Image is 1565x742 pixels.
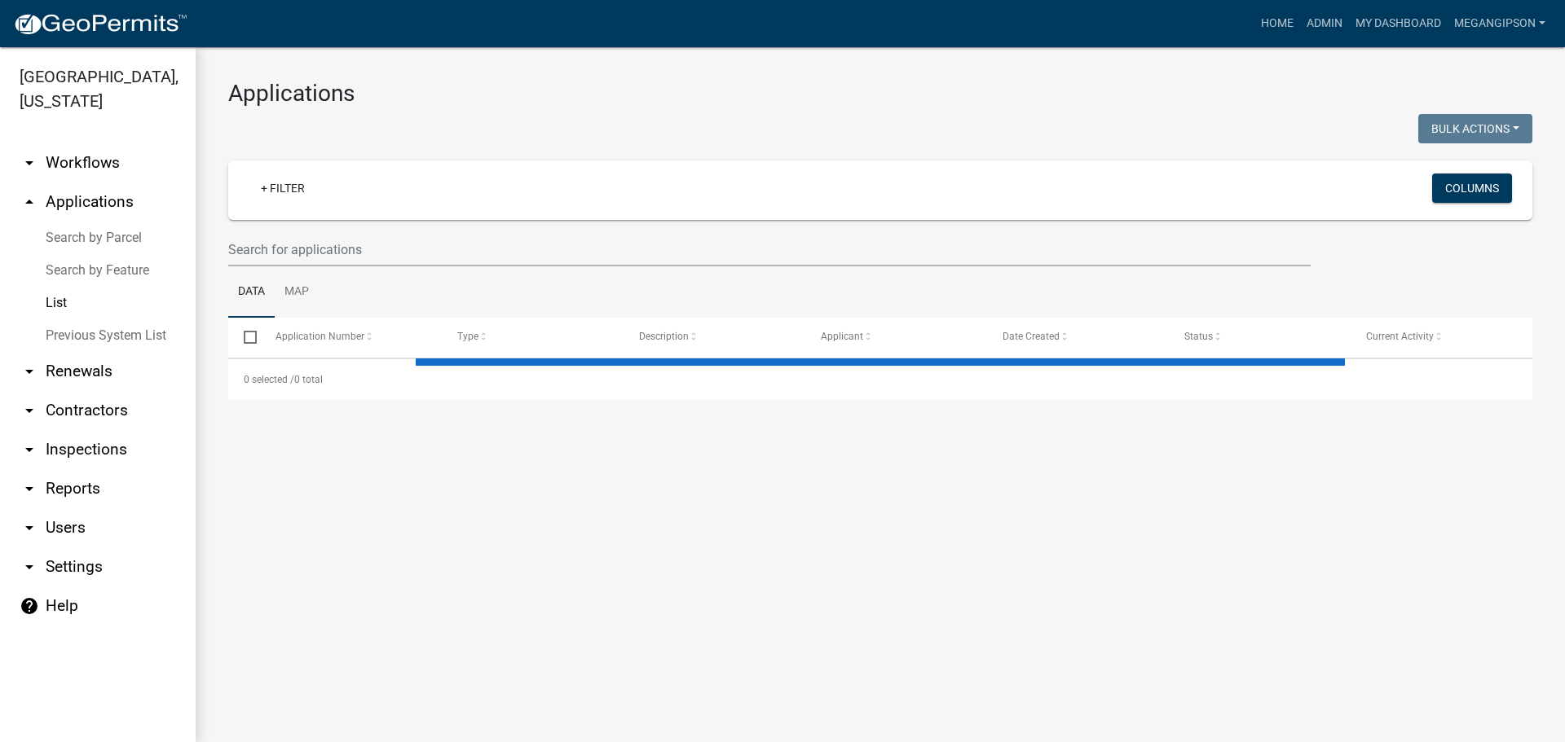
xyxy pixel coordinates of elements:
button: Bulk Actions [1418,114,1532,143]
div: 0 total [228,359,1532,400]
h3: Applications [228,80,1532,108]
datatable-header-cell: Type [441,318,623,357]
input: Search for applications [228,233,1311,266]
i: arrow_drop_down [20,440,39,459]
datatable-header-cell: Date Created [987,318,1169,357]
a: Home [1254,8,1300,39]
a: megangipson [1448,8,1552,39]
span: Date Created [1003,331,1060,342]
span: Description [639,331,689,342]
span: 0 selected / [244,374,294,385]
datatable-header-cell: Select [228,318,259,357]
span: Status [1184,331,1213,342]
datatable-header-cell: Status [1169,318,1351,357]
datatable-header-cell: Current Activity [1351,318,1532,357]
i: arrow_drop_down [20,518,39,538]
i: arrow_drop_down [20,153,39,173]
a: + Filter [248,173,318,203]
i: arrow_drop_up [20,192,39,212]
i: help [20,596,39,616]
i: arrow_drop_down [20,479,39,498]
datatable-header-cell: Description [624,318,805,357]
a: Map [275,266,319,318]
span: Current Activity [1366,331,1434,342]
span: Type [457,331,478,342]
a: Data [228,266,275,318]
i: arrow_drop_down [20,557,39,577]
a: Admin [1300,8,1349,39]
span: Application Number [276,331,364,342]
i: arrow_drop_down [20,401,39,420]
i: arrow_drop_down [20,362,39,381]
a: My Dashboard [1349,8,1448,39]
datatable-header-cell: Application Number [259,318,441,357]
datatable-header-cell: Applicant [805,318,987,357]
button: Columns [1432,173,1512,203]
span: Applicant [821,331,863,342]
